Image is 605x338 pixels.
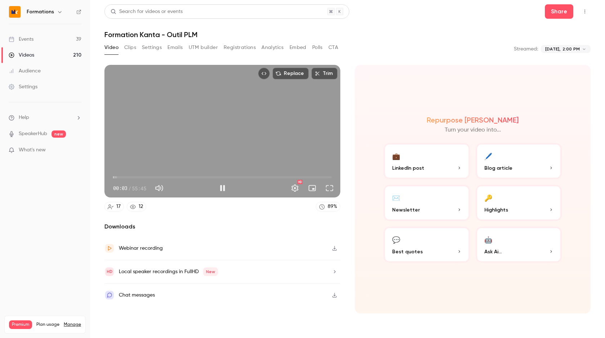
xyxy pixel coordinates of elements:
[73,147,81,154] iframe: Noticeable Trigger
[484,248,502,255] span: Ask Ai...
[27,8,54,15] h6: Formations
[545,46,560,52] span: [DATE],
[312,68,337,79] button: Trim
[104,42,118,53] button: Video
[258,68,270,79] button: Embed video
[316,202,340,212] a: 89%
[9,114,81,121] li: help-dropdown-opener
[224,42,256,53] button: Registrations
[328,42,338,53] button: CTA
[19,146,46,154] span: What's new
[392,192,400,203] div: ✉️
[484,164,512,172] span: Blog article
[579,6,591,17] button: Top Bar Actions
[445,126,501,134] p: Turn your video into...
[124,42,136,53] button: Clips
[484,150,492,161] div: 🖊️
[392,248,423,255] span: Best quotes
[9,83,37,90] div: Settings
[290,42,306,53] button: Embed
[119,291,155,299] div: Chat messages
[104,202,124,212] a: 17
[113,184,146,192] div: 00:03
[545,4,573,19] button: Share
[215,181,230,195] button: Pause
[127,202,146,212] a: 12
[167,42,183,53] button: Emails
[484,234,492,245] div: 🤖
[297,180,302,184] div: HD
[9,6,21,18] img: Formations
[312,42,323,53] button: Polls
[288,181,302,195] button: Settings
[392,150,400,161] div: 💼
[9,67,41,75] div: Audience
[132,184,146,192] span: 55:45
[305,181,319,195] button: Turn on miniplayer
[51,130,66,138] span: new
[9,52,34,59] div: Videos
[111,8,183,15] div: Search for videos or events
[113,184,127,192] span: 00:03
[142,42,162,53] button: Settings
[476,143,562,179] button: 🖊️Blog article
[128,184,131,192] span: /
[19,130,47,138] a: SpeakerHub
[104,222,340,231] h2: Downloads
[19,114,29,121] span: Help
[476,185,562,221] button: 🔑Highlights
[384,143,470,179] button: 💼LinkedIn post
[392,164,424,172] span: LinkedIn post
[261,42,284,53] button: Analytics
[64,322,81,328] a: Manage
[392,206,420,214] span: Newsletter
[563,46,580,52] span: 2:00 PM
[139,203,143,210] div: 12
[384,185,470,221] button: ✉️Newsletter
[484,192,492,203] div: 🔑
[484,206,508,214] span: Highlights
[328,203,337,210] div: 89 %
[322,181,337,195] button: Full screen
[119,267,218,276] div: Local speaker recordings in FullHD
[104,30,591,39] h1: Formation Kanta - Outil PLM
[9,320,32,329] span: Premium
[203,267,218,276] span: New
[36,322,59,328] span: Plan usage
[476,227,562,263] button: 🤖Ask Ai...
[514,45,538,53] p: Streamed:
[116,203,121,210] div: 17
[189,42,218,53] button: UTM builder
[119,244,163,253] div: Webinar recording
[384,227,470,263] button: 💬Best quotes
[427,116,519,124] h2: Repurpose [PERSON_NAME]
[392,234,400,245] div: 💬
[9,36,33,43] div: Events
[273,68,309,79] button: Replace
[152,181,166,195] button: Mute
